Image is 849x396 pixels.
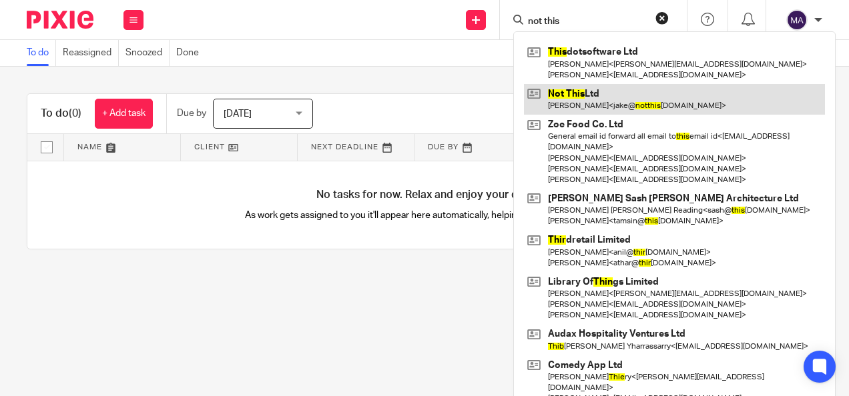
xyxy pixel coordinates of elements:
[69,108,81,119] span: (0)
[176,40,206,66] a: Done
[655,11,669,25] button: Clear
[177,107,206,120] p: Due by
[95,99,153,129] a: + Add task
[27,188,822,202] h4: No tasks for now. Relax and enjoy your day!
[527,16,647,28] input: Search
[224,109,252,119] span: [DATE]
[125,40,170,66] a: Snoozed
[41,107,81,121] h1: To do
[27,40,56,66] a: To do
[27,11,93,29] img: Pixie
[786,9,808,31] img: svg%3E
[63,40,119,66] a: Reassigned
[226,209,623,222] p: As work gets assigned to you it'll appear here automatically, helping you stay organised.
